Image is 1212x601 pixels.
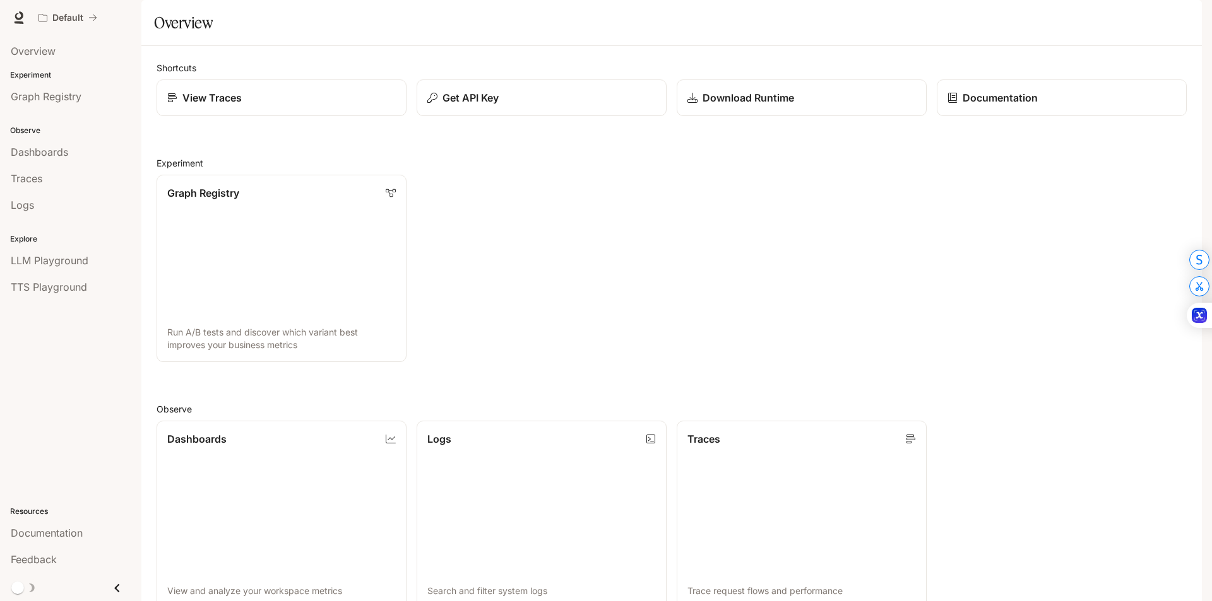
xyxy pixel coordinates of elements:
[157,175,407,362] a: Graph RegistryRun A/B tests and discover which variant best improves your business metrics
[677,79,927,116] a: Download Runtime
[182,90,242,105] p: View Traces
[154,10,213,35] h1: Overview
[157,156,1187,170] h2: Experiment
[443,90,499,105] p: Get API Key
[167,585,396,597] p: View and analyze your workspace metrics
[687,431,720,446] p: Traces
[157,61,1187,74] h2: Shortcuts
[33,5,103,30] button: All workspaces
[687,585,916,597] p: Trace request flows and performance
[427,585,656,597] p: Search and filter system logs
[52,13,83,23] p: Default
[167,431,227,446] p: Dashboards
[157,79,407,116] a: View Traces
[427,431,451,446] p: Logs
[963,90,1038,105] p: Documentation
[937,79,1187,116] a: Documentation
[703,90,794,105] p: Download Runtime
[417,79,667,116] button: Get API Key
[167,185,239,201] p: Graph Registry
[157,402,1187,416] h2: Observe
[167,326,396,351] p: Run A/B tests and discover which variant best improves your business metrics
